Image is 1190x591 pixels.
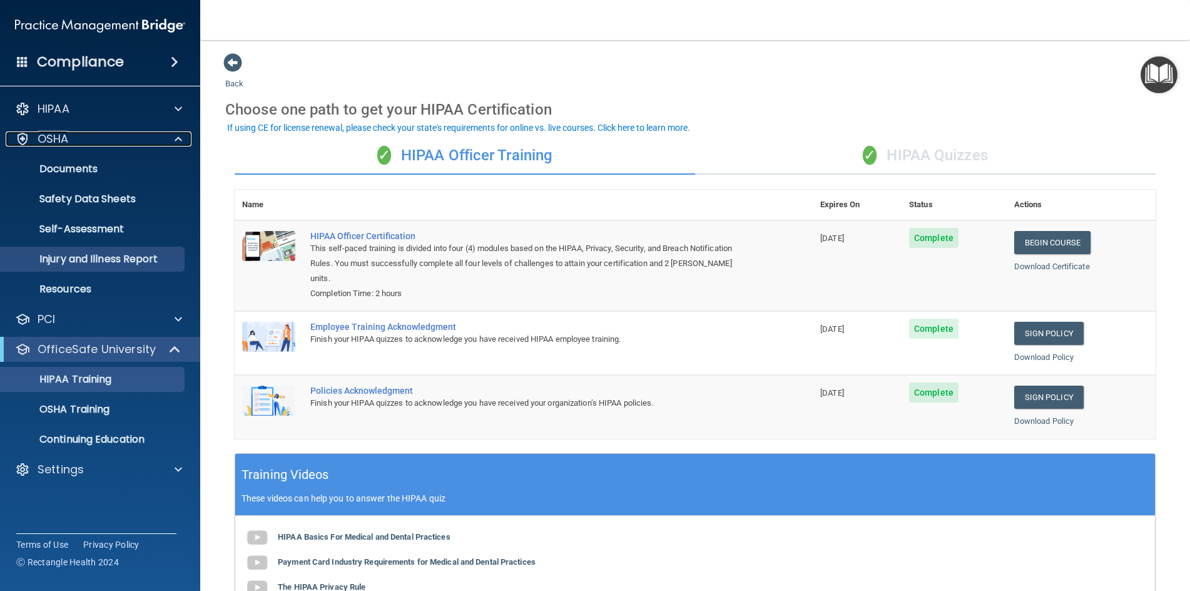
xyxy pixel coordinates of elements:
[1141,56,1177,93] button: Open Resource Center
[310,396,750,411] div: Finish your HIPAA quizzes to acknowledge you have received your organization’s HIPAA policies.
[1014,352,1074,362] a: Download Policy
[16,538,68,551] a: Terms of Use
[1014,322,1084,345] a: Sign Policy
[15,342,181,357] a: OfficeSafe University
[245,550,270,575] img: gray_youtube_icon.38fcd6cc.png
[909,319,959,339] span: Complete
[8,193,179,205] p: Safety Data Sheets
[8,283,179,295] p: Resources
[974,502,1175,552] iframe: Drift Widget Chat Controller
[820,324,844,334] span: [DATE]
[377,146,391,165] span: ✓
[1014,416,1074,426] a: Download Policy
[8,163,179,175] p: Documents
[16,556,119,568] span: Ⓒ Rectangle Health 2024
[909,228,959,248] span: Complete
[310,322,750,332] div: Employee Training Acknowledgment
[38,462,84,477] p: Settings
[38,312,55,327] p: PCI
[227,123,690,132] div: If using CE for license renewal, please check your state's requirements for online vs. live cours...
[15,312,182,327] a: PCI
[1014,231,1091,254] a: Begin Course
[820,388,844,398] span: [DATE]
[902,190,1007,220] th: Status
[310,286,750,301] div: Completion Time: 2 hours
[820,234,844,243] span: [DATE]
[863,146,877,165] span: ✓
[15,131,182,146] a: OSHA
[38,101,69,116] p: HIPAA
[225,121,692,134] button: If using CE for license renewal, please check your state's requirements for online vs. live cours...
[909,383,959,403] span: Complete
[235,137,695,175] div: HIPAA Officer Training
[1014,262,1090,271] a: Download Certificate
[8,373,111,386] p: HIPAA Training
[310,386,750,396] div: Policies Acknowledgment
[37,53,124,71] h4: Compliance
[310,332,750,347] div: Finish your HIPAA quizzes to acknowledge you have received HIPAA employee training.
[8,223,179,235] p: Self-Assessment
[813,190,902,220] th: Expires On
[1007,190,1156,220] th: Actions
[8,403,109,416] p: OSHA Training
[245,525,270,550] img: gray_youtube_icon.38fcd6cc.png
[310,241,750,286] div: This self-paced training is divided into four (4) modules based on the HIPAA, Privacy, Security, ...
[38,131,69,146] p: OSHA
[242,464,329,486] h5: Training Videos
[278,557,536,567] b: Payment Card Industry Requirements for Medical and Dental Practices
[225,91,1165,128] div: Choose one path to get your HIPAA Certification
[38,342,156,357] p: OfficeSafe University
[225,64,243,88] a: Back
[15,13,185,38] img: PMB logo
[235,190,303,220] th: Name
[242,493,1149,503] p: These videos can help you to answer the HIPAA quiz
[1014,386,1084,409] a: Sign Policy
[15,101,182,116] a: HIPAA
[278,532,450,542] b: HIPAA Basics For Medical and Dental Practices
[8,253,179,265] p: Injury and Illness Report
[8,433,179,446] p: Continuing Education
[310,231,750,241] a: HIPAA Officer Certification
[695,137,1156,175] div: HIPAA Quizzes
[83,538,140,551] a: Privacy Policy
[15,462,182,477] a: Settings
